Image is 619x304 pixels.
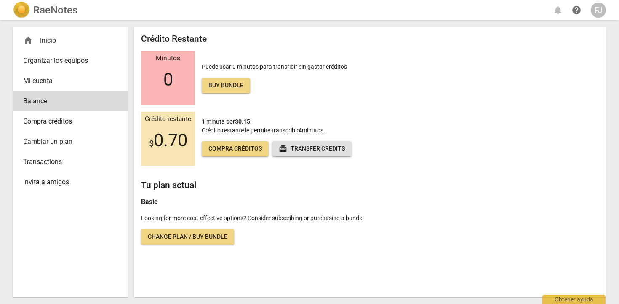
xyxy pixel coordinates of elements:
[23,157,111,167] span: Transactions
[23,35,111,46] div: Inicio
[279,145,287,153] span: redeem
[13,111,128,132] a: Compra créditos
[542,295,606,304] div: Obtener ayuda
[202,127,325,134] span: Crédito restante le permite transcribir minutos.
[272,141,352,156] button: Transfer credits
[235,118,250,125] b: $0.15
[202,78,250,93] a: Buy bundle
[13,71,128,91] a: Mi cuenta
[208,145,262,153] span: Compra créditos
[13,91,128,111] a: Balance
[23,116,111,126] span: Compra créditos
[149,130,187,151] span: 0.70
[23,96,111,106] span: Balance
[141,180,599,191] h2: Tu plan actual
[163,70,173,90] span: 0
[141,214,599,223] p: Looking for more cost-effective options? Consider subscribing or purchasing a bundle
[13,2,77,19] a: LogoRaeNotes
[23,137,111,147] span: Cambiar un plan
[13,30,128,51] div: Inicio
[148,233,227,241] span: Change plan / Buy bundle
[202,141,269,156] a: Compra créditos
[141,198,157,206] b: Basic
[23,76,111,86] span: Mi cuenta
[279,145,345,153] span: Transfer credits
[13,172,128,192] a: Invita a amigos
[208,81,243,90] span: Buy bundle
[13,152,128,172] a: Transactions
[141,55,195,62] div: Minutos
[571,5,582,15] span: help
[13,132,128,152] a: Cambiar un plan
[23,177,111,187] span: Invita a amigos
[13,2,30,19] img: Logo
[23,56,111,66] span: Organizar los equipos
[13,51,128,71] a: Organizar los equipos
[149,138,154,148] span: $
[202,62,347,93] p: Puede usar 0 minutos para transribir sin gastar créditos
[569,3,584,18] a: Obtener ayuda
[23,35,33,46] span: home
[202,118,252,125] span: 1 minuta por .
[141,229,234,245] a: Change plan / Buy bundle
[591,3,606,18] button: FJ
[141,34,599,44] h2: Crédito Restante
[141,116,195,123] div: Crédito restante
[299,127,302,134] b: 4
[33,4,77,16] h2: RaeNotes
